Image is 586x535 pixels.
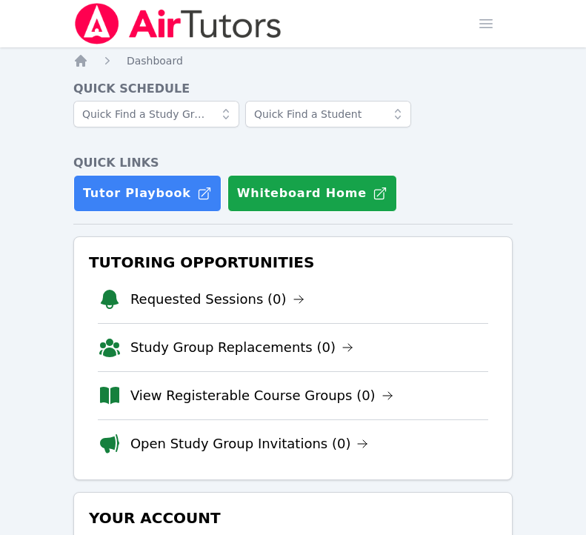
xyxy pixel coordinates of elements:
[73,175,222,212] a: Tutor Playbook
[73,53,513,68] nav: Breadcrumb
[130,385,393,406] a: View Registerable Course Groups (0)
[130,337,353,358] a: Study Group Replacements (0)
[245,101,411,127] input: Quick Find a Student
[73,3,283,44] img: Air Tutors
[73,80,513,98] h4: Quick Schedule
[127,53,183,68] a: Dashboard
[86,505,500,531] h3: Your Account
[127,55,183,67] span: Dashboard
[130,433,369,454] a: Open Study Group Invitations (0)
[227,175,397,212] button: Whiteboard Home
[73,101,239,127] input: Quick Find a Study Group
[130,289,304,310] a: Requested Sessions (0)
[73,154,513,172] h4: Quick Links
[86,249,500,276] h3: Tutoring Opportunities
